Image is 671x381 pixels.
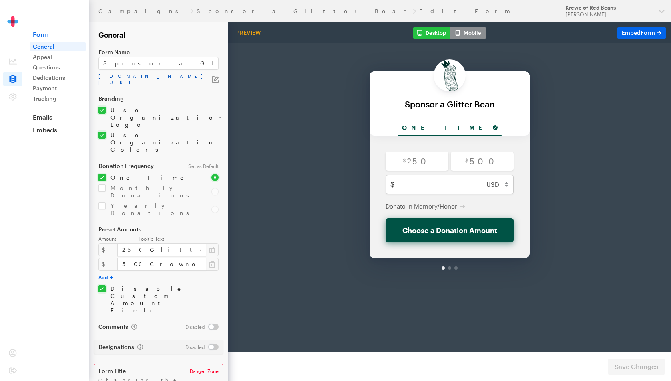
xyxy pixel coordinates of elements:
[30,73,86,83] a: Dedications
[98,243,118,256] div: $
[26,30,89,39] span: Form
[30,42,86,51] a: General
[641,29,655,36] span: Form
[233,29,264,36] div: Preview
[98,236,139,242] label: Amount
[106,107,219,128] label: Use Organization Logo
[98,163,179,169] label: Donation Frequency
[98,30,219,39] h2: General
[98,368,180,374] div: Form Title
[157,159,229,166] span: Donate in Memory/Honor
[183,163,223,169] div: Set as Default
[98,49,219,55] label: Form Name
[98,73,212,86] a: [DOMAIN_NAME][URL]
[26,113,89,121] a: Emails
[30,63,86,72] a: Questions
[30,83,86,93] a: Payment
[98,95,219,102] label: Branding
[30,52,86,62] a: Appeal
[106,132,219,153] label: Use Organization Colors
[622,29,655,36] span: Embed
[98,274,113,280] button: Add
[157,175,285,199] button: Choose a Donation Amount
[185,368,223,374] div: Danger Zone
[450,27,486,39] button: Mobile
[565,11,652,18] div: [PERSON_NAME]
[98,324,137,330] label: Comments
[98,8,187,14] a: Campaigns
[617,27,666,39] a: EmbedForm
[30,94,86,103] a: Tracking
[98,258,118,271] div: $
[98,344,176,350] div: Designations
[149,56,293,65] div: Sponsor a Glitter Bean
[98,226,219,233] label: Preset Amounts
[139,236,219,242] label: Tooltip Text
[157,159,237,167] button: Donate in Memory/Honor
[197,8,410,14] a: Sponsor a Glitter Bean
[565,4,652,11] div: Krewe of Red Beans
[26,126,89,134] a: Embeds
